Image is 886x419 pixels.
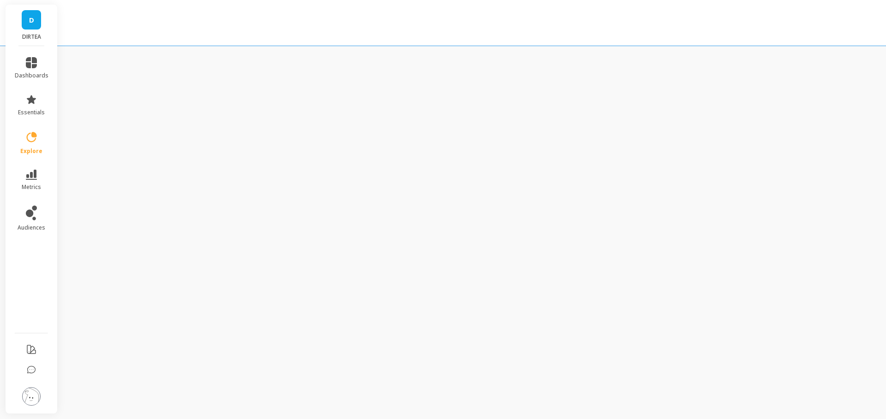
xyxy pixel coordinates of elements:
span: D [29,15,34,25]
p: DIRTEA [15,33,48,41]
span: metrics [22,183,41,191]
span: explore [20,148,42,155]
span: dashboards [15,72,48,79]
img: profile picture [22,387,41,406]
span: essentials [18,109,45,116]
span: audiences [18,224,45,231]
